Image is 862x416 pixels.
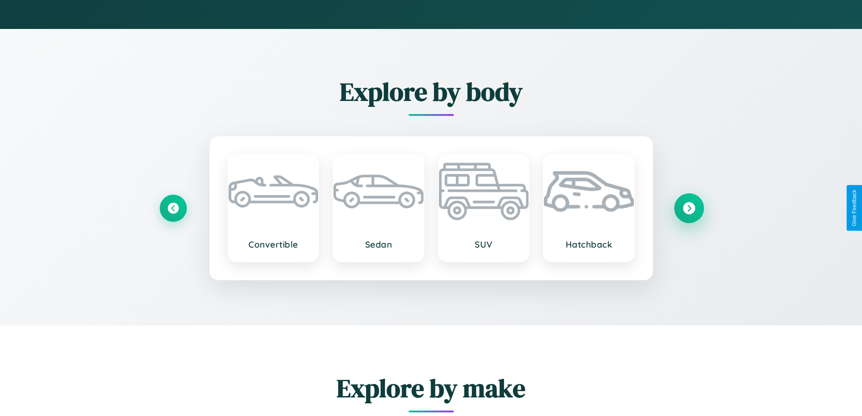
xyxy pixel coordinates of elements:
[160,74,703,109] h2: Explore by body
[851,190,857,226] div: Give Feedback
[160,371,703,406] h2: Explore by make
[238,239,310,250] h3: Convertible
[448,239,520,250] h3: SUV
[553,239,625,250] h3: Hatchback
[343,239,414,250] h3: Sedan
